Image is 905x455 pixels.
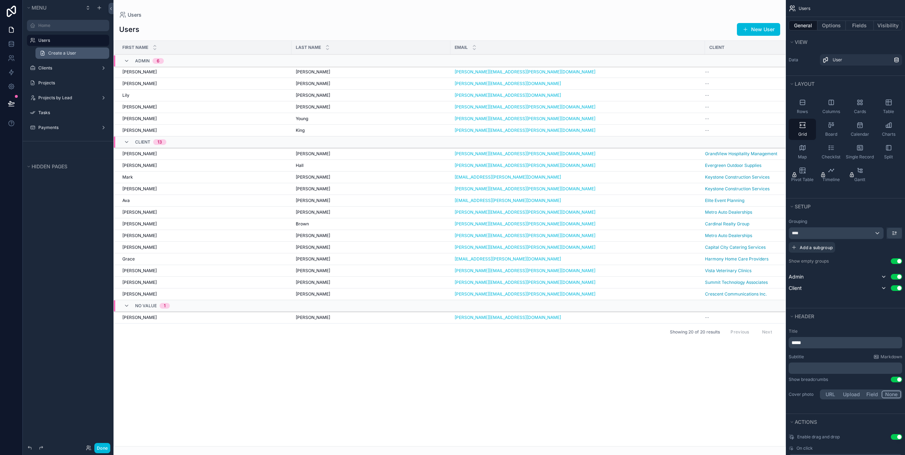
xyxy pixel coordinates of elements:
[791,177,814,182] span: Pivot Table
[789,377,828,382] div: Show breadcrumbs
[32,163,67,169] span: Hidden pages
[789,311,898,321] button: Header
[789,141,816,163] button: Map
[799,6,810,11] span: Users
[875,96,902,117] button: Table
[874,21,902,30] button: Visibility
[789,363,902,374] div: scrollable content
[822,154,840,160] span: Checklist
[26,162,106,172] button: Hidden pages
[881,354,902,360] span: Markdown
[135,58,150,64] span: Admin
[789,79,898,89] button: Layout
[846,141,873,163] button: Single Record
[789,202,898,212] button: Setup
[789,354,804,360] label: Subtitle
[789,96,816,117] button: Rows
[789,273,804,280] span: Admin
[798,154,807,160] span: Map
[135,139,150,145] span: Client
[817,164,845,185] button: Timeline
[26,3,81,13] button: Menu
[38,80,105,86] label: Projects
[840,391,863,398] button: Upload
[798,131,807,137] span: Grid
[854,109,866,114] span: Cards
[795,313,814,319] span: Header
[833,57,842,63] span: User
[38,65,95,71] label: Clients
[875,141,902,163] button: Split
[122,45,148,50] span: First name
[789,328,902,334] label: Title
[797,434,840,440] span: Enable drag and drop
[455,45,468,50] span: Email
[38,38,105,43] label: Users
[854,177,865,182] span: Gantt
[296,45,321,50] span: Last name
[789,57,817,63] label: Data
[800,245,833,250] span: Add a subgroup
[882,391,901,398] button: None
[38,125,95,130] label: Payments
[846,96,873,117] button: Cards
[789,392,817,397] label: Cover photo
[817,119,845,140] button: Board
[789,119,816,140] button: Grid
[789,21,817,30] button: General
[789,219,807,224] label: Grouping
[883,109,894,114] span: Table
[882,131,895,137] span: Charts
[94,443,110,453] button: Done
[670,329,720,335] span: Showing 20 of 20 results
[846,154,874,160] span: Single Record
[48,50,76,56] span: Create a User
[795,39,807,45] span: View
[164,303,166,309] div: 1
[32,5,46,11] span: Menu
[38,95,95,101] label: Projects by Lead
[795,81,815,87] span: Layout
[789,164,816,185] button: Pivot Table
[38,23,105,28] label: Home
[873,354,902,360] a: Markdown
[35,47,109,59] a: Create a User
[817,96,845,117] button: Columns
[789,417,898,427] button: Actions
[851,131,869,137] span: Calendar
[825,131,837,137] span: Board
[846,164,873,185] button: Gantt
[863,391,882,398] button: Field
[817,21,846,30] button: Options
[135,303,157,309] span: No value
[820,54,902,66] a: User
[795,203,811,209] span: Setup
[789,242,835,253] button: Add a subgroup
[789,258,829,264] label: Show empty groups
[38,110,105,116] label: Tasks
[846,119,873,140] button: Calendar
[789,337,902,348] div: scrollable content
[846,21,874,30] button: Fields
[789,37,898,47] button: View
[797,109,808,114] span: Rows
[884,154,893,160] span: Split
[709,45,724,50] span: Client
[789,285,802,292] span: Client
[795,419,817,425] span: Actions
[157,58,160,64] div: 6
[822,109,840,114] span: Columns
[157,139,162,145] div: 13
[875,119,902,140] button: Charts
[821,391,840,398] button: URL
[817,141,845,163] button: Checklist
[822,177,840,182] span: Timeline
